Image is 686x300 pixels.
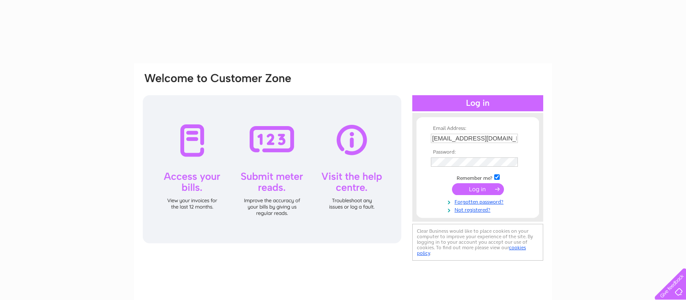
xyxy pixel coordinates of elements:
a: Forgotten password? [431,197,527,205]
th: Email Address: [429,126,527,132]
a: Not registered? [431,205,527,213]
th: Password: [429,149,527,155]
td: Remember me? [429,173,527,182]
div: Clear Business would like to place cookies on your computer to improve your experience of the sit... [412,224,543,261]
input: Submit [452,183,504,195]
a: cookies policy [417,245,526,256]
